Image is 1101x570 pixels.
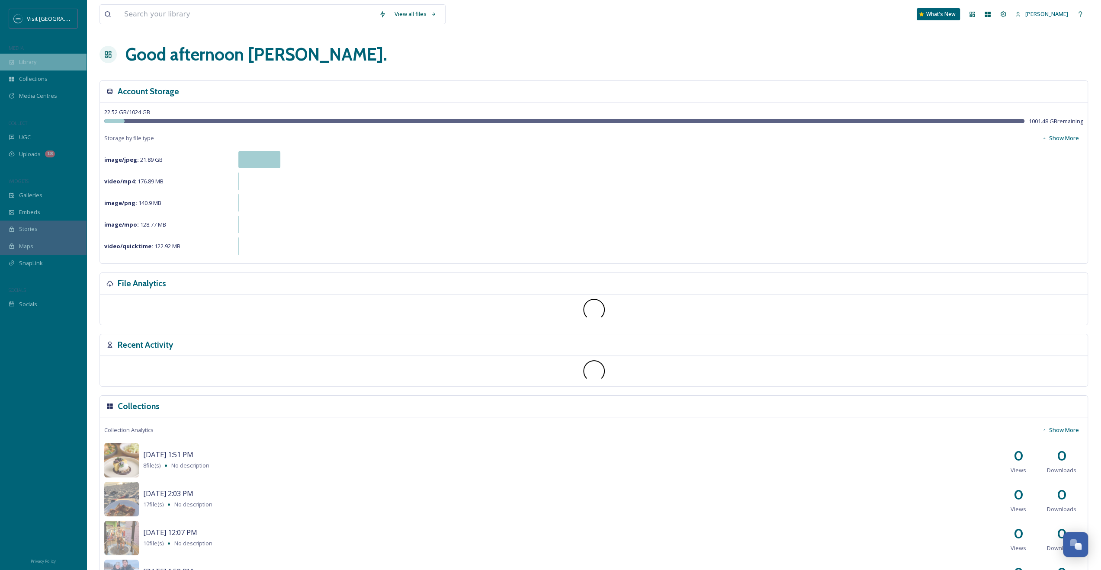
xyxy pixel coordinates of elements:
img: fab34e15-5e86-4a37-8021-040d3852cd83.jpg [104,521,139,555]
span: Downloads [1047,466,1076,474]
a: What's New [917,8,960,20]
span: Uploads [19,150,41,158]
img: 23d5c1ac-c609-4cca-971d-73f9232afed0.jpg [104,443,139,477]
strong: image/mpo : [104,221,139,228]
span: 176.89 MB [104,177,164,185]
span: COLLECT [9,120,27,126]
span: 8 file(s) [143,461,160,470]
span: UGC [19,133,31,141]
span: WIDGETS [9,178,29,184]
span: Collection Analytics [104,426,154,434]
span: [PERSON_NAME] [1025,10,1068,18]
span: No description [174,500,212,508]
strong: video/quicktime : [104,242,153,250]
h2: 0 [1014,484,1024,505]
img: 3208ca35-1c11-4882-86b6-0d3a4b70c6b2.jpg [104,482,139,516]
span: Downloads [1047,544,1076,552]
span: 10 file(s) [143,539,164,548]
span: Visit [GEOGRAPHIC_DATA][US_STATE] [27,14,123,22]
span: Privacy Policy [31,558,56,564]
h1: Good afternoon [PERSON_NAME] . [125,42,387,67]
div: 18 [45,151,55,157]
span: Views [1011,466,1026,474]
span: Media Centres [19,92,57,100]
strong: video/mp4 : [104,177,136,185]
span: Storage by file type [104,134,154,142]
span: Collections [19,75,48,83]
input: Search your library [120,5,375,24]
h2: 0 [1057,523,1067,544]
span: [DATE] 1:51 PM [143,450,193,459]
h2: 0 [1057,445,1067,466]
span: Views [1011,505,1026,513]
span: 122.92 MB [104,242,180,250]
span: 1001.48 GB remaining [1029,117,1083,125]
h2: 0 [1014,445,1024,466]
strong: image/png : [104,199,137,207]
img: SM%20Social%20Profile.png [14,14,22,23]
a: [PERSON_NAME] [1011,6,1072,22]
span: 21.89 GB [104,156,163,163]
span: Views [1011,544,1026,552]
h2: 0 [1014,523,1024,544]
h3: Collections [118,400,160,413]
span: [DATE] 12:07 PM [143,528,197,537]
h3: File Analytics [118,277,166,290]
span: Maps [19,242,33,250]
button: Show More [1037,130,1083,147]
span: 17 file(s) [143,500,164,509]
span: No description [171,461,209,469]
h3: Account Storage [118,85,179,98]
span: Library [19,58,36,66]
button: Show More [1037,422,1083,439]
span: 140.9 MB [104,199,161,207]
span: 128.77 MB [104,221,166,228]
a: View all files [390,6,441,22]
h2: 0 [1057,484,1067,505]
a: Privacy Policy [31,555,56,566]
span: Downloads [1047,505,1076,513]
span: 22.52 GB / 1024 GB [104,108,150,116]
span: Embeds [19,208,40,216]
span: Galleries [19,191,42,199]
h3: Recent Activity [118,339,173,351]
strong: image/jpeg : [104,156,139,163]
span: MEDIA [9,45,24,51]
span: No description [174,539,212,547]
button: Open Chat [1063,532,1088,557]
span: SnapLink [19,259,43,267]
span: Stories [19,225,38,233]
span: SOCIALS [9,287,26,293]
span: [DATE] 2:03 PM [143,489,193,498]
span: Socials [19,300,37,308]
